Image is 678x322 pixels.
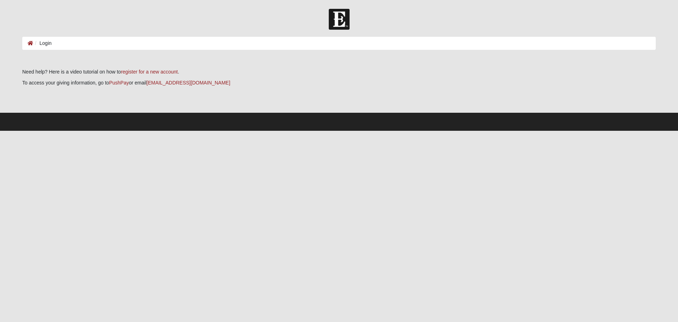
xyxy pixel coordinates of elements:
[22,68,656,76] p: Need help? Here is a video tutorial on how to .
[22,79,656,87] p: To access your giving information, go to or email
[121,69,178,75] a: register for a new account
[147,80,230,86] a: [EMAIL_ADDRESS][DOMAIN_NAME]
[33,40,52,47] li: Login
[109,80,129,86] a: PushPay
[329,9,350,30] img: Church of Eleven22 Logo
